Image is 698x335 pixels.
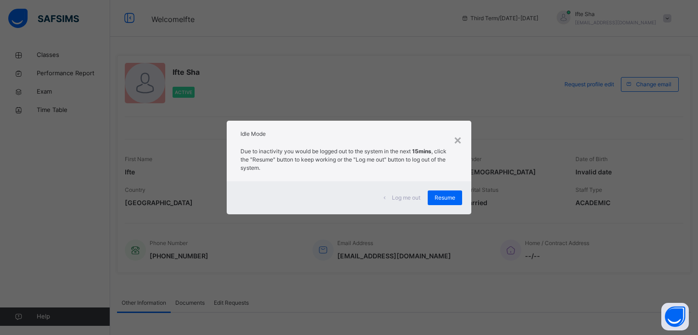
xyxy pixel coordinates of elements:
[435,194,455,202] span: Resume
[453,130,462,149] div: ×
[392,194,420,202] span: Log me out
[412,148,431,155] strong: 15mins
[240,147,457,172] p: Due to inactivity you would be logged out to the system in the next , click the "Resume" button t...
[240,130,457,138] h2: Idle Mode
[661,303,689,330] button: Open asap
